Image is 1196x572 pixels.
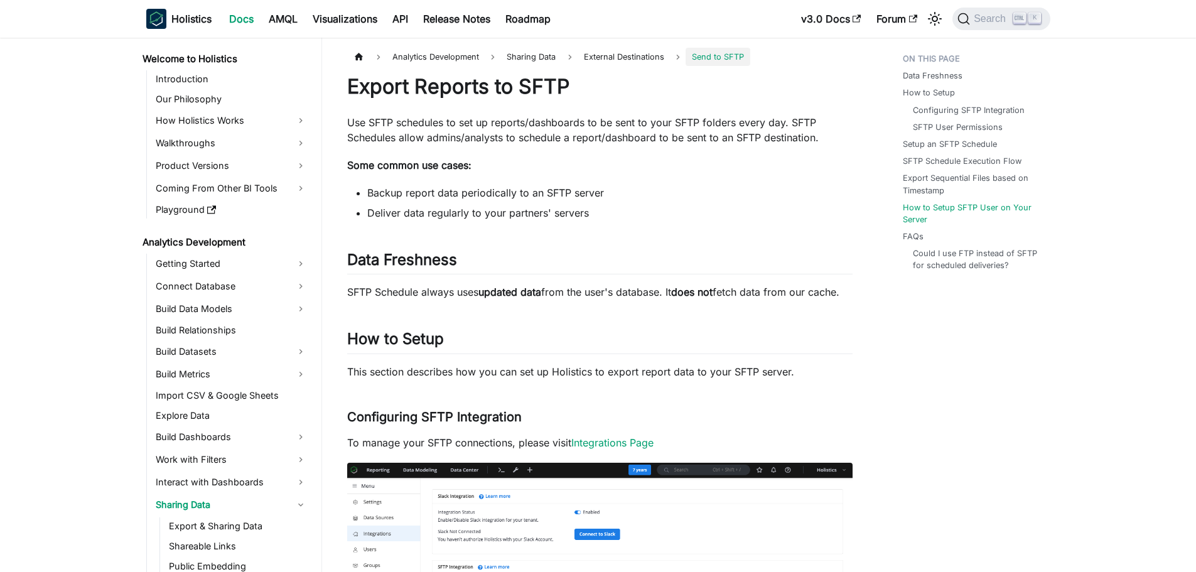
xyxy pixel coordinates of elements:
[347,74,853,99] h1: Export Reports to SFTP
[152,407,311,424] a: Explore Data
[1028,13,1041,24] kbd: K
[478,286,541,298] strong: updated data
[952,8,1050,30] button: Search (Ctrl+K)
[903,70,962,82] a: Data Freshness
[152,364,311,384] a: Build Metrics
[152,254,311,274] a: Getting Started
[152,70,311,88] a: Introduction
[903,172,1043,196] a: Export Sequential Files based on Timestamp
[152,133,311,153] a: Walkthroughs
[578,48,671,66] a: External Destinations
[152,495,311,515] a: Sharing Data
[305,9,385,29] a: Visualizations
[903,155,1021,167] a: SFTP Schedule Execution Flow
[152,299,311,319] a: Build Data Models
[347,435,853,450] p: To manage your SFTP connections, please visit
[171,11,212,26] b: Holistics
[261,9,305,29] a: AMQL
[139,234,311,251] a: Analytics Development
[152,111,311,131] a: How Holistics Works
[152,387,311,404] a: Import CSV & Google Sheets
[686,48,750,66] span: Send to SFTP
[139,50,311,68] a: Welcome to Holistics
[152,342,311,362] a: Build Datasets
[416,9,498,29] a: Release Notes
[152,450,311,470] a: Work with Filters
[152,178,311,198] a: Coming From Other BI Tools
[146,9,166,29] img: Holistics
[347,48,371,66] a: Home page
[671,286,713,298] strong: does not
[347,364,853,379] p: This section describes how you can set up Holistics to export report data to your SFTP server.
[347,330,853,353] h2: How to Setup
[386,48,485,66] span: Analytics Development
[913,247,1038,271] a: Could I use FTP instead of SFTP for scheduled deliveries?
[903,202,1043,225] a: How to Setup SFTP User on Your Server
[347,284,853,299] p: SFTP Schedule always uses from the user's database. It fetch data from our cache.
[500,48,562,66] span: Sharing Data
[165,517,311,535] a: Export & Sharing Data
[347,115,853,145] p: Use SFTP schedules to set up reports/dashboards to be sent to your SFTP folders every day. SFTP S...
[385,9,416,29] a: API
[367,205,853,220] li: Deliver data regularly to your partners' servers
[347,409,853,425] h3: Configuring SFTP Integration
[794,9,869,29] a: v3.0 Docs
[152,427,311,447] a: Build Dashboards
[913,121,1003,133] a: SFTP User Permissions
[903,87,955,99] a: How to Setup
[869,9,925,29] a: Forum
[134,38,322,572] nav: Docs sidebar
[152,201,311,219] a: Playground
[152,276,311,296] a: Connect Database
[165,537,311,555] a: Shareable Links
[152,156,311,176] a: Product Versions
[903,230,924,242] a: FAQs
[222,9,261,29] a: Docs
[367,185,853,200] li: Backup report data periodically to an SFTP server
[152,472,311,492] a: Interact with Dashboards
[146,9,212,29] a: HolisticsHolistics
[584,52,664,62] span: External Destinations
[347,48,853,66] nav: Breadcrumbs
[347,159,471,171] strong: Some common use cases:
[152,321,311,339] a: Build Relationships
[347,251,853,274] h2: Data Freshness
[913,104,1025,116] a: Configuring SFTP Integration
[970,13,1013,24] span: Search
[152,90,311,108] a: Our Philosophy
[903,138,997,150] a: Setup an SFTP Schedule
[571,436,654,449] a: Integrations Page
[925,9,945,29] button: Switch between dark and light mode (currently light mode)
[498,9,558,29] a: Roadmap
